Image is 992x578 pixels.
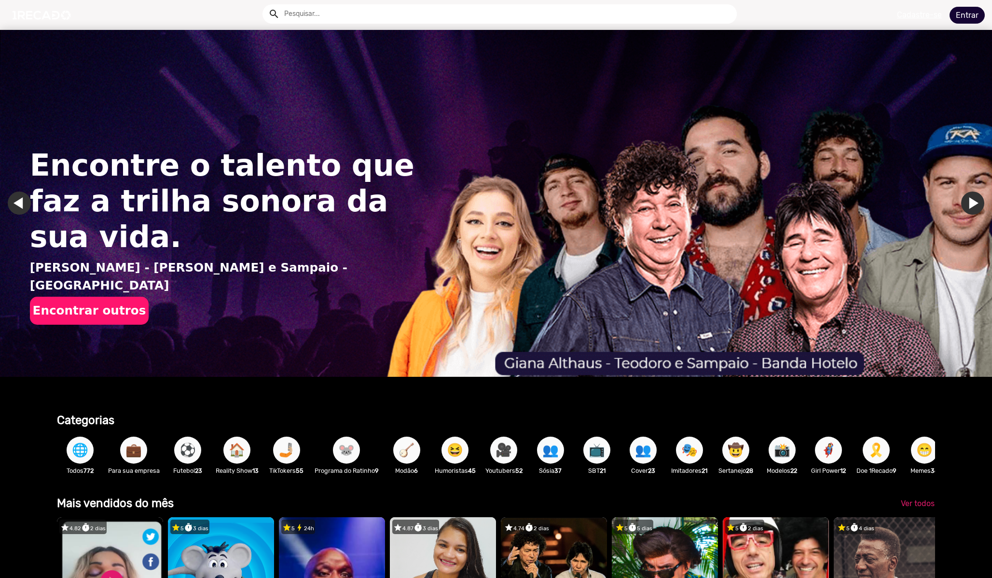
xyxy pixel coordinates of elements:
[515,467,523,474] b: 52
[441,437,468,464] button: 😆
[277,4,737,24] input: Pesquisar...
[810,466,847,475] p: Girl Power
[67,437,94,464] button: 🌐
[490,437,517,464] button: 🎥
[554,467,562,474] b: 37
[746,467,753,474] b: 28
[169,466,206,475] p: Futebol
[435,466,476,475] p: Humoristas
[901,499,935,508] span: Ver todos
[897,10,942,19] u: Cadastre-se
[485,466,523,475] p: Youtubers
[916,437,933,464] span: 😁
[30,259,427,294] p: [PERSON_NAME] - [PERSON_NAME] e Sampaio - [GEOGRAPHIC_DATA]
[268,466,305,475] p: TikTokers
[702,467,707,474] b: 21
[579,466,615,475] p: SBT
[906,466,943,475] p: Memes
[393,437,420,464] button: 🪕
[671,466,708,475] p: Imitadores
[769,437,796,464] button: 📸
[542,437,559,464] span: 👥
[72,437,88,464] span: 🌐
[764,466,800,475] p: Modelos
[931,467,938,474] b: 36
[216,466,259,475] p: Reality Show
[223,437,250,464] button: 🏠
[790,467,797,474] b: 22
[174,437,201,464] button: ⚽
[722,437,749,464] button: 🤠
[630,437,657,464] button: 👥
[676,437,703,464] button: 🎭
[532,466,569,475] p: Sósia
[681,437,698,464] span: 🎭
[375,467,379,474] b: 9
[468,467,476,474] b: 45
[57,496,174,510] b: Mais vendidos do mês
[856,466,896,475] p: Doe 1Recado
[717,466,754,475] p: Sertanejo
[911,437,938,464] button: 😁
[820,437,837,464] span: 🦸‍♀️
[252,467,259,474] b: 13
[273,437,300,464] button: 🤳🏼
[268,8,280,20] mat-icon: Example home icon
[635,437,651,464] span: 👥
[840,467,846,474] b: 12
[950,7,985,24] a: Entrar
[600,467,606,474] b: 21
[108,466,160,475] p: Para sua empresa
[447,437,463,464] span: 😆
[57,413,114,427] b: Categorias
[399,437,415,464] span: 🪕
[315,466,379,475] p: Programa do Ratinho
[774,437,790,464] span: 📸
[583,437,610,464] button: 📺
[863,437,890,464] button: 🎗️
[589,437,605,464] span: 📺
[265,5,282,22] button: Example home icon
[62,466,98,475] p: Todos
[868,437,884,464] span: 🎗️
[893,467,896,474] b: 9
[125,437,142,464] span: 💼
[278,437,295,464] span: 🤳🏼
[961,192,984,215] a: Ir para o próximo slide
[8,192,31,215] a: Ir para o último slide
[728,437,744,464] span: 🤠
[120,437,147,464] button: 💼
[30,297,149,325] button: Encontrar outros
[296,467,303,474] b: 55
[414,467,418,474] b: 6
[195,467,202,474] b: 23
[815,437,842,464] button: 🦸‍♀️
[625,466,661,475] p: Cover
[229,437,245,464] span: 🏠
[179,437,196,464] span: ⚽
[537,437,564,464] button: 👥
[30,148,427,255] h1: Encontre o talento que faz a trilha sonora da sua vida.
[388,466,425,475] p: Modão
[648,467,655,474] b: 23
[338,437,355,464] span: 🐭
[83,467,94,474] b: 772
[496,437,512,464] span: 🎥
[333,437,360,464] button: 🐭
